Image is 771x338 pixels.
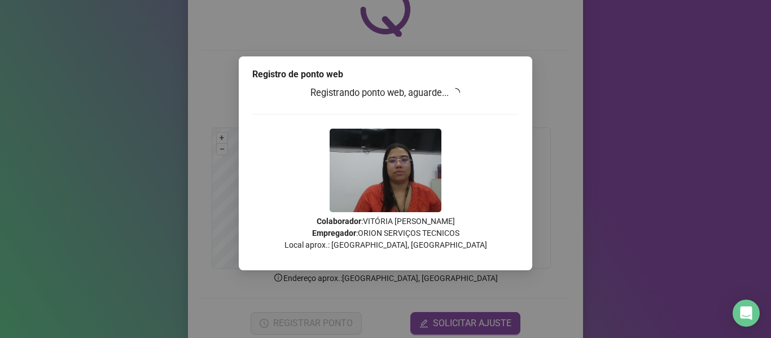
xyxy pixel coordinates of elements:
span: loading [451,88,460,97]
strong: Colaborador [317,217,361,226]
strong: Empregador [312,229,356,238]
p: : VITÓRIA [PERSON_NAME] : ORION SERVIÇOS TECNICOS Local aprox.: [GEOGRAPHIC_DATA], [GEOGRAPHIC_DATA] [252,216,519,251]
div: Open Intercom Messenger [733,300,760,327]
img: 2Q== [330,129,441,212]
h3: Registrando ponto web, aguarde... [252,86,519,100]
div: Registro de ponto web [252,68,519,81]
